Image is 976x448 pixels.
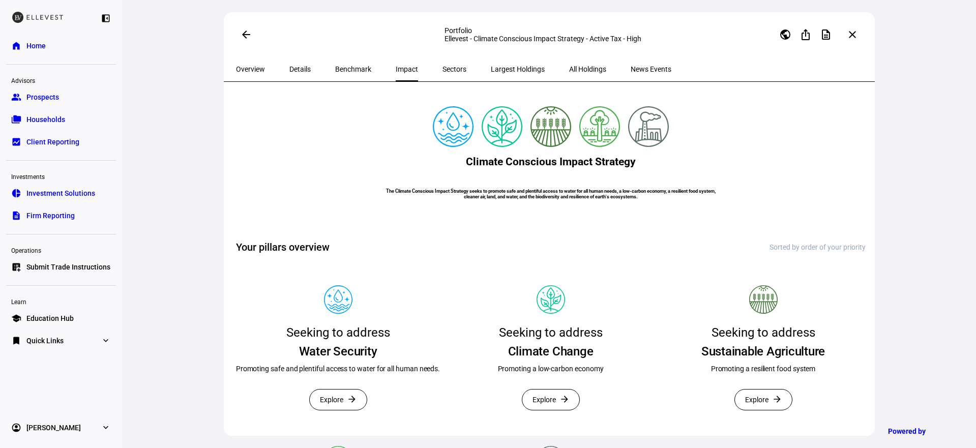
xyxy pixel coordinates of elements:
[579,106,620,147] img: deforestation.colored.svg
[6,294,116,308] div: Learn
[800,28,812,41] mat-icon: ios_share
[745,390,768,410] span: Explore
[26,114,65,125] span: Households
[26,211,75,221] span: Firm Reporting
[734,389,792,410] button: Explore
[11,423,21,433] eth-mat-symbol: account_circle
[26,336,64,346] span: Quick Links
[711,364,816,374] div: Promoting a resilient food system
[508,343,594,360] div: Climate Change
[6,73,116,87] div: Advisors
[11,114,21,125] eth-mat-symbol: folder_copy
[628,106,669,147] img: pollution.colored.svg
[240,28,252,41] mat-icon: arrow_back
[101,336,111,346] eth-mat-symbol: expand_more
[11,336,21,346] eth-mat-symbol: bookmark
[6,36,116,56] a: homeHome
[466,156,636,168] h2: Climate Conscious Impact Strategy
[347,394,357,404] mat-icon: arrow_forward
[26,262,110,272] span: Submit Trade Instructions
[482,106,522,147] img: climateChange.colored.svg
[335,66,371,73] span: Benchmark
[11,137,21,147] eth-mat-symbol: bid_landscape
[537,285,565,314] img: Pillar icon
[712,322,815,343] div: Seeking to address
[442,66,466,73] span: Sectors
[6,132,116,152] a: bid_landscapeClient Reporting
[6,243,116,257] div: Operations
[883,422,961,440] a: Powered by
[530,106,571,147] img: sustainableAgriculture.colored.svg
[26,188,95,198] span: Investment Solutions
[445,35,653,43] div: Ellevest - Climate Conscious Impact Strategy - Active Tax - High
[569,66,606,73] span: All Holdings
[11,313,21,323] eth-mat-symbol: school
[11,41,21,51] eth-mat-symbol: home
[236,240,330,254] h2: Your pillars overview
[499,322,603,343] div: Seeking to address
[433,106,474,147] img: cleanWater.colored.svg
[6,87,116,107] a: groupProspects
[6,183,116,203] a: pie_chartInvestment Solutions
[6,169,116,183] div: Investments
[396,66,418,73] span: Impact
[26,41,46,51] span: Home
[820,28,832,41] mat-icon: description
[749,285,778,314] img: Pillar icon
[101,423,111,433] eth-mat-symbol: expand_more
[559,394,570,404] mat-icon: arrow_forward
[11,262,21,272] eth-mat-symbol: list_alt_add
[26,423,81,433] span: [PERSON_NAME]
[772,394,782,404] mat-icon: arrow_forward
[11,188,21,198] eth-mat-symbol: pie_chart
[299,343,377,360] div: Water Security
[533,390,556,410] span: Explore
[26,92,59,102] span: Prospects
[286,322,390,343] div: Seeking to address
[522,389,580,410] button: Explore
[631,66,671,73] span: News Events
[779,28,791,41] mat-icon: public
[26,313,74,323] span: Education Hub
[701,343,825,360] div: Sustainable Agriculture
[320,390,343,410] span: Explore
[309,389,367,410] button: Explore
[498,364,604,374] div: Promoting a low-carbon economy
[26,137,79,147] span: Client Reporting
[770,243,866,251] div: Sorted by order of your priority
[11,211,21,221] eth-mat-symbol: description
[491,66,545,73] span: Largest Holdings
[11,92,21,102] eth-mat-symbol: group
[289,66,311,73] span: Details
[445,26,653,35] div: Portfolio
[324,285,352,314] img: Pillar icon
[236,364,440,374] div: Promoting safe and plentiful access to water for all human needs.
[386,188,716,199] h6: The Climate Conscious Impact Strategy seeks to promote safe and plentiful access to water for all...
[6,109,116,130] a: folder_copyHouseholds
[236,66,265,73] span: Overview
[6,205,116,226] a: descriptionFirm Reporting
[846,28,859,41] mat-icon: close
[101,13,111,23] eth-mat-symbol: left_panel_close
